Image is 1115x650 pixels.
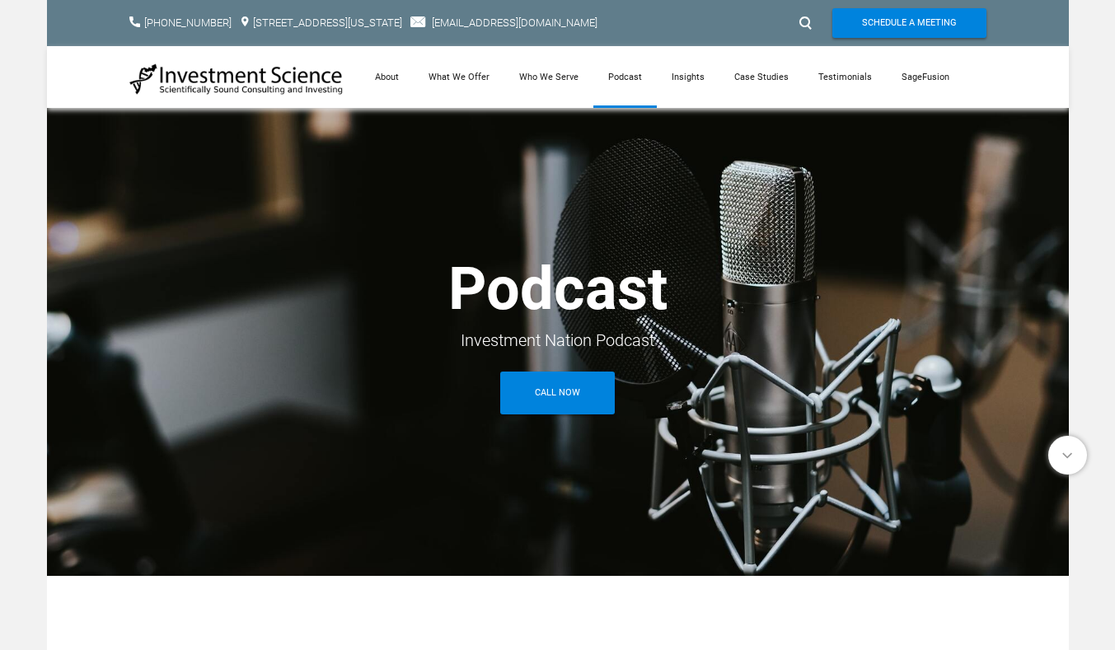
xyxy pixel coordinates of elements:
[500,372,615,414] a: Call Now
[535,372,580,414] span: Call Now
[803,46,887,108] a: Testimonials
[593,46,657,108] a: Podcast
[129,325,986,355] div: Investment Nation Podcast
[448,254,668,324] strong: Podcast
[887,46,964,108] a: SageFusion
[414,46,504,108] a: What We Offer
[657,46,719,108] a: Insights
[129,63,344,96] img: Investment Science | NYC Consulting Services
[832,8,986,38] a: Schedule A Meeting
[719,46,803,108] a: Case Studies
[360,46,414,108] a: About
[144,16,232,29] a: [PHONE_NUMBER]
[432,16,597,29] a: [EMAIL_ADDRESS][DOMAIN_NAME]
[862,8,957,38] span: Schedule A Meeting
[504,46,593,108] a: Who We Serve
[253,16,402,29] a: [STREET_ADDRESS][US_STATE]​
